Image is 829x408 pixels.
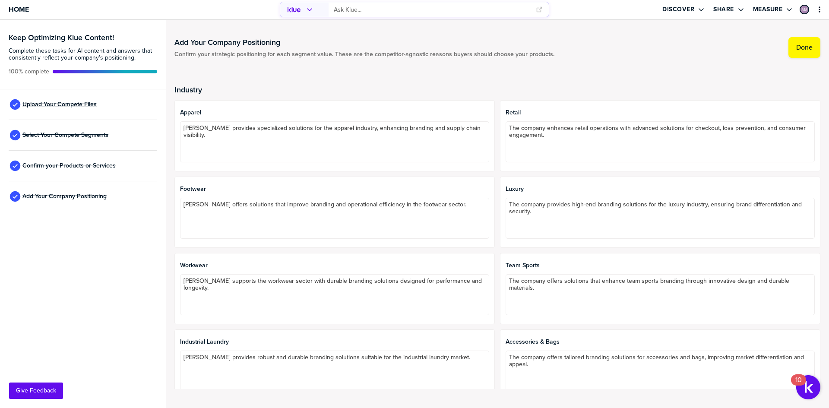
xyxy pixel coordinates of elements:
span: Add Your Company Positioning [22,193,107,200]
span: Team Sports [506,262,815,269]
span: Upload Your Compete Files [22,101,97,108]
span: Footwear [180,186,489,193]
span: Retail [506,109,815,116]
span: Apparel [180,109,489,116]
span: Select Your Compete Segments [22,132,108,139]
label: Measure [753,6,783,13]
textarea: [PERSON_NAME] offers solutions that improve branding and operational efficiency in the footwear s... [180,198,489,239]
label: Done [796,43,813,52]
button: Open Resource Center, 10 new notifications [796,375,820,399]
span: Accessories & Bags [506,338,815,345]
input: Ask Klue... [334,3,531,17]
h3: Keep Optimizing Klue Content! [9,34,157,41]
h1: Add Your Company Positioning [174,37,554,47]
textarea: The company provides high-end branding solutions for the luxury industry, ensuring brand differen... [506,198,815,239]
label: Discover [662,6,694,13]
span: Confirm your strategic positioning for each segment value. These are the competitor-agnostic reas... [174,51,554,58]
span: Luxury [506,186,815,193]
span: Confirm your Products or Services [22,162,116,169]
span: Home [9,6,29,13]
span: Active [9,68,49,75]
textarea: [PERSON_NAME] provides specialized solutions for the apparel industry, enhancing branding and sup... [180,121,489,162]
button: Give Feedback [9,383,63,399]
span: Industrial Laundry [180,338,489,345]
a: Edit Profile [799,4,810,15]
span: Workwear [180,262,489,269]
span: Complete these tasks for AI content and answers that consistently reflect your company’s position... [9,47,157,61]
textarea: The company offers tailored branding solutions for accessories and bags, improving market differe... [506,351,815,392]
textarea: [PERSON_NAME] supports the workwear sector with durable branding solutions designed for performan... [180,274,489,315]
textarea: The company enhances retail operations with advanced solutions for checkout, loss prevention, and... [506,121,815,162]
textarea: [PERSON_NAME] provides robust and durable branding solutions suitable for the industrial laundry ... [180,351,489,392]
h2: Industry [174,85,820,94]
div: 10 [795,380,802,391]
label: Share [713,6,734,13]
img: be36ab7584c7a7c1dc3cf2ffafaca201-sml.png [801,6,808,13]
div: Ashley Mei [800,5,809,14]
textarea: The company offers solutions that enhance team sports branding through innovative design and dura... [506,274,815,315]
